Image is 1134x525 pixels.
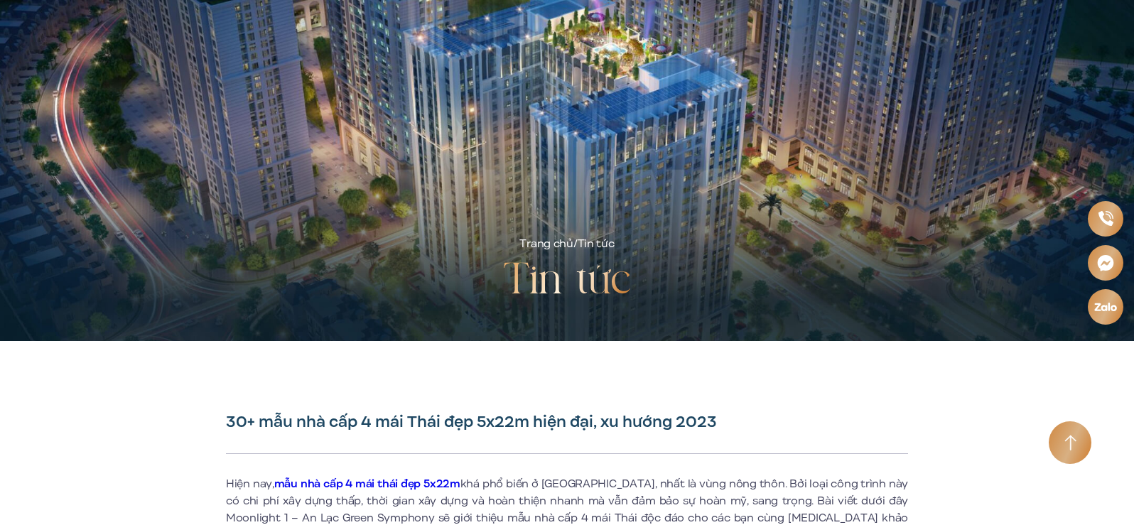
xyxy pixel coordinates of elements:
img: Messenger icon [1095,252,1116,273]
h2: Tin tức [503,253,631,310]
img: Zalo icon [1093,299,1118,313]
a: Trang chủ [519,236,573,251]
span: Tin tức [578,236,615,251]
img: Phone icon [1096,210,1115,228]
img: Arrow icon [1064,435,1076,451]
a: mẫu nhà cấp 4 mái thái đẹp 5x22m [274,476,460,492]
div: / [519,236,614,253]
h1: 30+ mẫu nhà cấp 4 mái Thái đẹp 5x22m hiện đại, xu hướng 2023 [226,412,908,432]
